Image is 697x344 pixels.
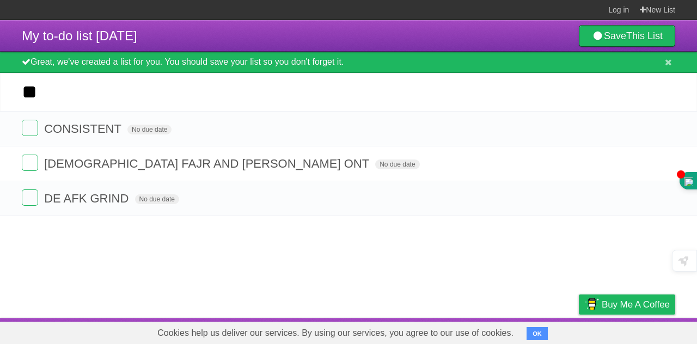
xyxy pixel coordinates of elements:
a: Suggest a feature [607,321,675,341]
span: CONSISTENT [44,122,124,136]
b: This List [626,30,663,41]
span: Cookies help us deliver our services. By using our services, you agree to our use of cookies. [146,322,524,344]
a: SaveThis List [579,25,675,47]
a: Terms [528,321,552,341]
label: Done [22,155,38,171]
span: DE AFK GRIND [44,192,131,205]
span: My to-do list [DATE] [22,28,137,43]
a: Developers [470,321,514,341]
span: No due date [375,159,419,169]
span: Buy me a coffee [602,295,670,314]
img: Buy me a coffee [584,295,599,314]
span: [DEMOGRAPHIC_DATA] FAJR AND [PERSON_NAME] ONT [44,157,372,170]
a: About [434,321,457,341]
a: Buy me a coffee [579,294,675,315]
a: Privacy [565,321,593,341]
button: OK [527,327,548,340]
label: Done [22,120,38,136]
span: No due date [127,125,172,134]
span: No due date [135,194,179,204]
label: Done [22,189,38,206]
